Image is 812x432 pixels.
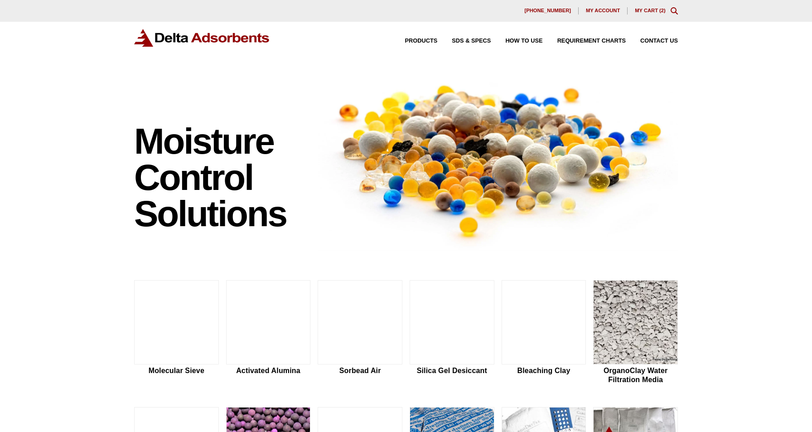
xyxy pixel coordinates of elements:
a: How to Use [491,38,542,44]
h2: Silica Gel Desiccant [410,366,494,375]
a: OrganoClay Water Filtration Media [593,280,678,385]
a: Activated Alumina [226,280,311,385]
a: My Cart (2) [635,8,666,13]
a: Silica Gel Desiccant [410,280,494,385]
h2: Bleaching Clay [502,366,586,375]
span: How to Use [505,38,542,44]
a: Contact Us [626,38,678,44]
a: Products [391,38,438,44]
a: [PHONE_NUMBER] [517,7,579,15]
a: Molecular Sieve [134,280,219,385]
span: Requirement Charts [557,38,626,44]
span: [PHONE_NUMBER] [524,8,571,13]
h2: OrganoClay Water Filtration Media [593,366,678,383]
h2: Molecular Sieve [134,366,219,375]
h1: Moisture Control Solutions [134,123,309,232]
span: 2 [661,8,664,13]
a: Bleaching Clay [502,280,586,385]
a: SDS & SPECS [437,38,491,44]
a: My account [579,7,628,15]
span: My account [586,8,620,13]
span: Products [405,38,438,44]
a: Sorbead Air [318,280,402,385]
span: Contact Us [640,38,678,44]
img: Image [318,68,678,251]
h2: Activated Alumina [226,366,311,375]
h2: Sorbead Air [318,366,402,375]
div: Toggle Modal Content [671,7,678,15]
span: SDS & SPECS [452,38,491,44]
a: Requirement Charts [543,38,626,44]
img: Delta Adsorbents [134,29,270,47]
